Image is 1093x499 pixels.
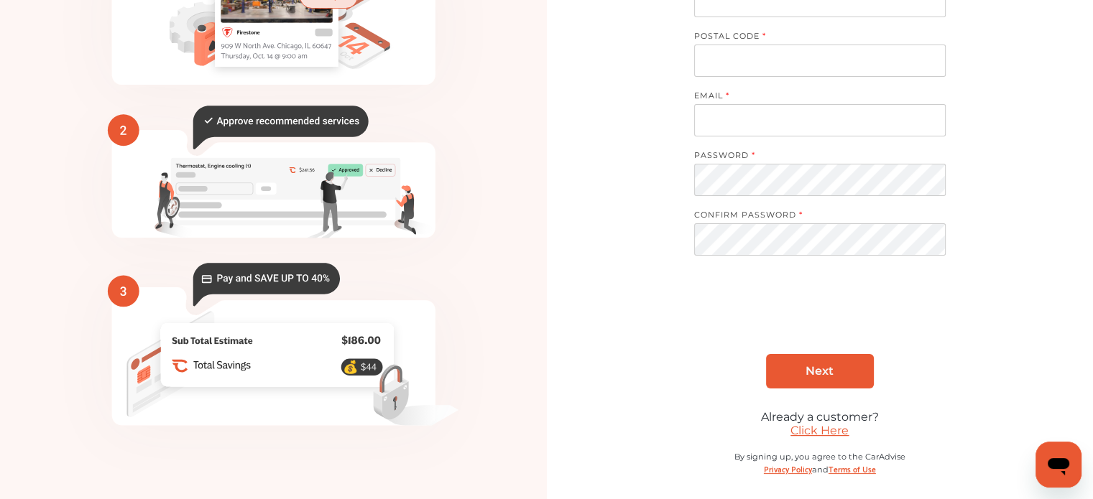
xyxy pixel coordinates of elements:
[711,287,929,343] iframe: reCAPTCHA
[829,462,876,475] a: Terms of Use
[694,410,946,424] div: Already a customer?
[694,210,931,223] label: CONFIRM PASSWORD
[764,462,812,475] a: Privacy Policy
[694,90,931,104] label: EMAIL
[694,31,931,45] label: POSTAL CODE
[694,150,931,164] label: PASSWORD
[1036,442,1082,488] iframe: Button to launch messaging window
[766,354,874,388] a: Next
[343,359,359,374] text: 💰
[806,364,834,378] span: Next
[694,452,946,490] div: By signing up, you agree to the CarAdvise and
[790,424,849,437] a: Click Here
